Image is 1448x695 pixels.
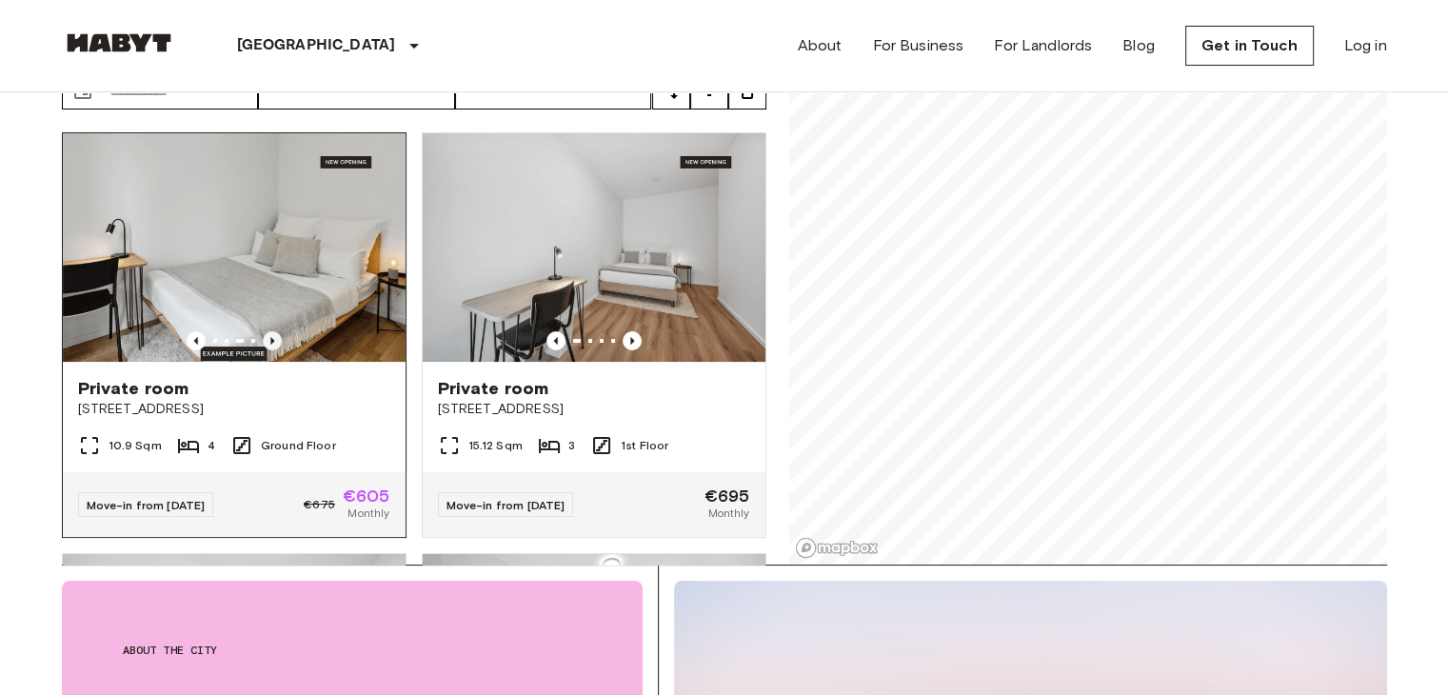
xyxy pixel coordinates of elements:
button: Previous image [187,331,206,350]
span: [STREET_ADDRESS] [78,400,390,419]
span: Private room [78,377,189,400]
span: Monthly [707,505,749,522]
span: 3 [568,437,575,454]
a: Marketing picture of unit DE-01-262-102-03Previous imagePrevious imagePrivate room[STREET_ADDRESS... [422,132,766,538]
a: For Landlords [994,34,1092,57]
span: €605 [343,487,390,505]
img: Habyt [62,33,176,52]
span: €675 [304,496,335,513]
button: Previous image [546,331,565,350]
a: About [798,34,843,57]
img: Marketing picture of unit DE-01-262-102-03 [423,133,765,362]
span: Move-in from [DATE] [446,498,565,512]
a: Get in Touch [1185,26,1314,66]
span: Ground Floor [261,437,336,454]
a: For Business [872,34,963,57]
a: Mapbox logo [795,537,879,559]
span: 4 [208,437,215,454]
span: 1st Floor [621,437,668,454]
button: Previous image [263,331,282,350]
span: Private room [438,377,549,400]
a: Log in [1344,34,1387,57]
span: Monthly [347,505,389,522]
span: [STREET_ADDRESS] [438,400,750,419]
span: About the city [123,642,582,659]
p: [GEOGRAPHIC_DATA] [237,34,396,57]
span: 15.12 Sqm [468,437,523,454]
a: Blog [1122,34,1155,57]
button: Previous image [623,331,642,350]
a: Previous imagePrevious imagePrivate room[STREET_ADDRESS]10.9 Sqm4Ground FloorMove-in from [DATE]€... [62,132,407,538]
img: Marketing picture of unit DE-01-262-003-01 [63,133,406,362]
span: Move-in from [DATE] [87,498,206,512]
span: €695 [704,487,750,505]
span: 10.9 Sqm [109,437,162,454]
